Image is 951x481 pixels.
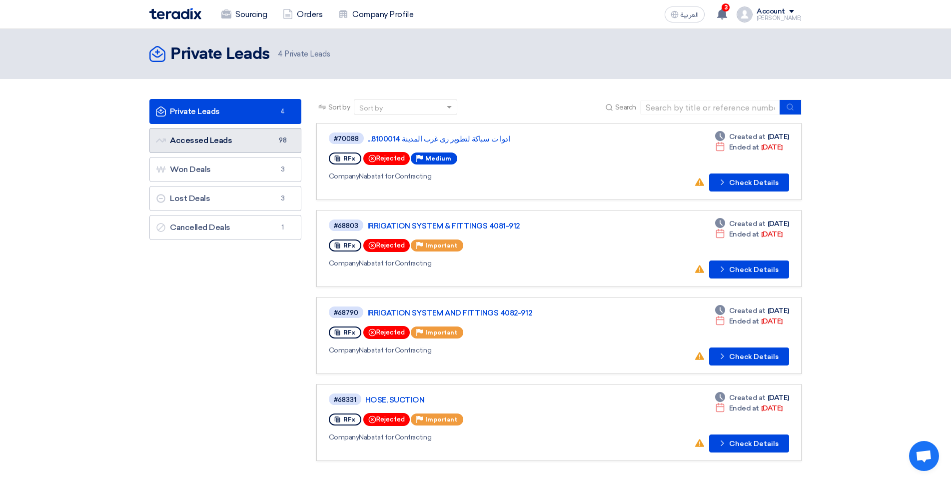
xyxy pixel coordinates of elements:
span: Created at [729,305,766,316]
div: Rejected [363,152,410,165]
span: 3 [722,3,730,11]
a: IRRIGATION SYSTEM AND FITTINGS 4082-912 [367,308,617,317]
div: [DATE] [715,142,783,152]
div: Nabatat for Contracting [329,432,617,442]
div: [DATE] [715,229,783,239]
div: [DATE] [715,316,783,326]
span: RFx [343,329,355,336]
input: Search by title or reference number [640,100,780,115]
div: [DATE] [715,218,789,229]
div: Nabatat for Contracting [329,345,619,355]
span: Ended at [729,229,759,239]
span: Company [329,433,359,441]
span: Search [615,102,636,112]
div: #68790 [334,309,358,316]
a: Sourcing [213,3,275,25]
img: profile_test.png [737,6,753,22]
span: RFx [343,416,355,423]
span: Ended at [729,316,759,326]
div: #68803 [334,222,358,229]
span: Important [425,329,457,336]
button: العربية [665,6,705,22]
a: Cancelled Deals1 [149,215,301,240]
a: ادوا ت سباكة لتطوير رى غرب المدينة 8100014... [368,134,618,143]
span: Company [329,346,359,354]
h2: Private Leads [170,44,270,64]
span: Important [425,416,457,423]
a: IRRIGATION SYSTEM & FITTINGS 4081-912 [367,221,617,230]
span: Ended at [729,142,759,152]
a: Orders [275,3,330,25]
div: Rejected [363,239,410,252]
span: Ended at [729,403,759,413]
div: Rejected [363,413,410,426]
img: Teradix logo [149,8,201,19]
span: Created at [729,392,766,403]
div: [PERSON_NAME] [757,15,802,21]
span: 3 [277,164,289,174]
a: Private Leads4 [149,99,301,124]
span: Company [329,259,359,267]
button: Check Details [709,173,789,191]
span: 98 [277,135,289,145]
div: [DATE] [715,403,783,413]
span: Company [329,172,359,180]
span: 1 [277,222,289,232]
span: Important [425,242,457,249]
button: Check Details [709,434,789,452]
div: Nabatat for Contracting [329,171,620,181]
a: Accessed Leads98 [149,128,301,153]
a: Lost Deals3 [149,186,301,211]
button: Check Details [709,347,789,365]
div: #70088 [334,135,359,142]
a: Won Deals3 [149,157,301,182]
span: 4 [277,106,289,116]
div: [DATE] [715,305,789,316]
div: Account [757,7,785,16]
button: Check Details [709,260,789,278]
div: Nabatat for Contracting [329,258,619,268]
span: Medium [425,155,451,162]
div: #68331 [334,396,356,403]
div: [DATE] [715,131,789,142]
span: العربية [681,11,699,18]
span: Created at [729,218,766,229]
span: 3 [277,193,289,203]
div: Open chat [909,441,939,471]
span: Created at [729,131,766,142]
span: RFx [343,242,355,249]
a: Company Profile [330,3,421,25]
div: Sort by [359,103,383,113]
span: 4 [278,49,283,58]
span: Sort by [328,102,350,112]
div: [DATE] [715,392,789,403]
span: RFx [343,155,355,162]
span: Private Leads [278,48,330,60]
a: HOSE, SUCTION [365,395,615,404]
div: Rejected [363,326,410,339]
